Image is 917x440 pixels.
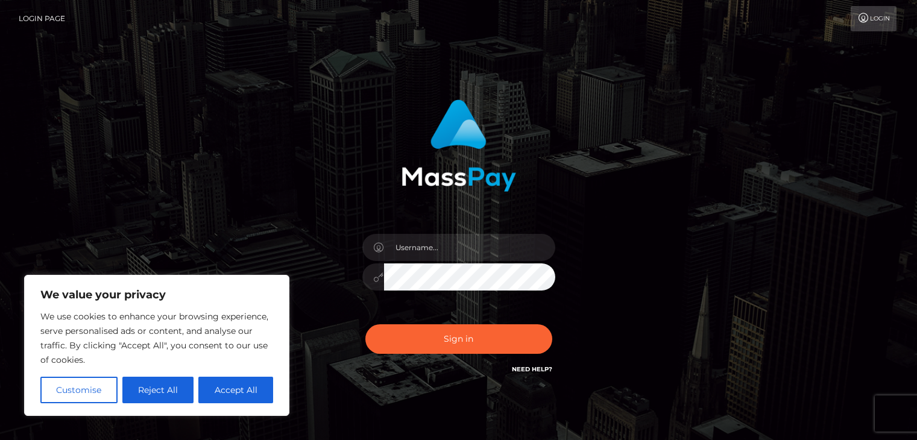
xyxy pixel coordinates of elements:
img: MassPay Login [402,99,516,192]
button: Customise [40,377,118,403]
button: Accept All [198,377,273,403]
button: Reject All [122,377,194,403]
input: Username... [384,234,555,261]
a: Login [851,6,897,31]
p: We use cookies to enhance your browsing experience, serve personalised ads or content, and analys... [40,309,273,367]
div: We value your privacy [24,275,289,416]
a: Login Page [19,6,65,31]
p: We value your privacy [40,288,273,302]
a: Need Help? [512,365,552,373]
button: Sign in [365,324,552,354]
